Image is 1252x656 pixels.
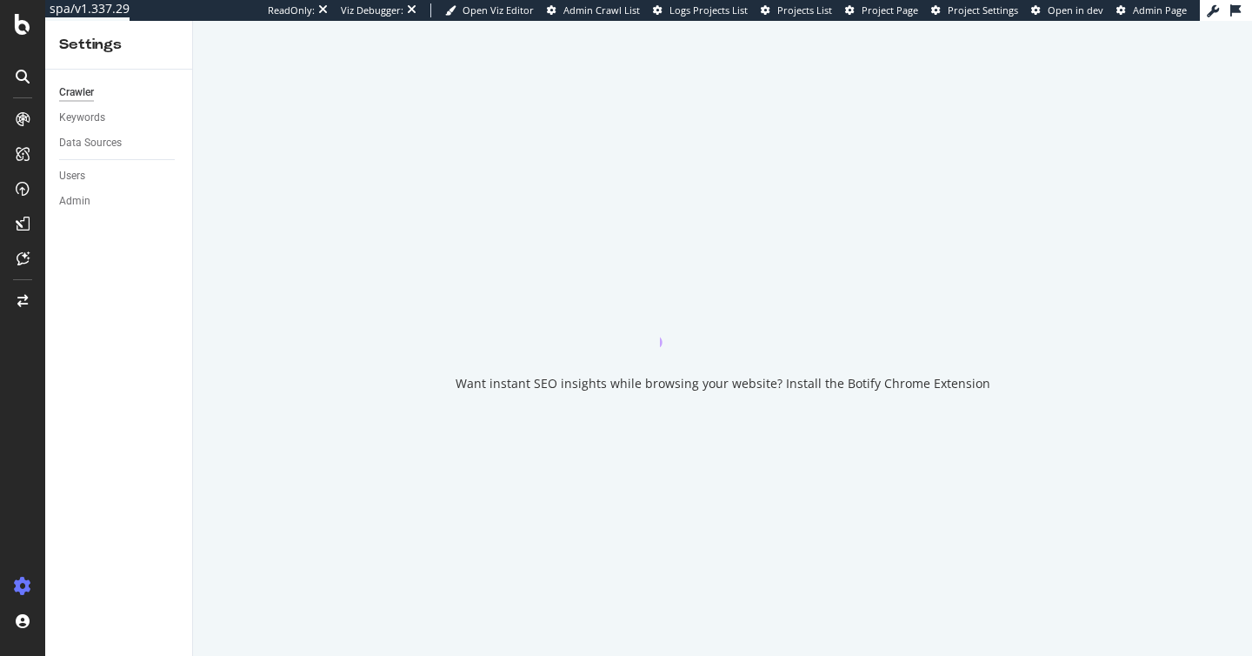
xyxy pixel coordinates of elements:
[59,35,178,55] div: Settings
[1031,3,1103,17] a: Open in dev
[59,134,122,152] div: Data Sources
[547,3,640,17] a: Admin Crawl List
[931,3,1018,17] a: Project Settings
[445,3,534,17] a: Open Viz Editor
[1116,3,1187,17] a: Admin Page
[1133,3,1187,17] span: Admin Page
[268,3,315,17] div: ReadOnly:
[59,84,180,102] a: Crawler
[59,109,105,127] div: Keywords
[59,167,180,185] a: Users
[669,3,748,17] span: Logs Projects List
[653,3,748,17] a: Logs Projects List
[59,167,85,185] div: Users
[463,3,534,17] span: Open Viz Editor
[862,3,918,17] span: Project Page
[948,3,1018,17] span: Project Settings
[59,109,180,127] a: Keywords
[845,3,918,17] a: Project Page
[59,192,180,211] a: Admin
[1048,3,1103,17] span: Open in dev
[341,3,403,17] div: Viz Debugger:
[761,3,832,17] a: Projects List
[59,192,90,211] div: Admin
[59,84,94,102] div: Crawler
[660,284,785,347] div: animation
[456,375,990,392] div: Want instant SEO insights while browsing your website? Install the Botify Chrome Extension
[59,134,180,152] a: Data Sources
[563,3,640,17] span: Admin Crawl List
[777,3,832,17] span: Projects List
